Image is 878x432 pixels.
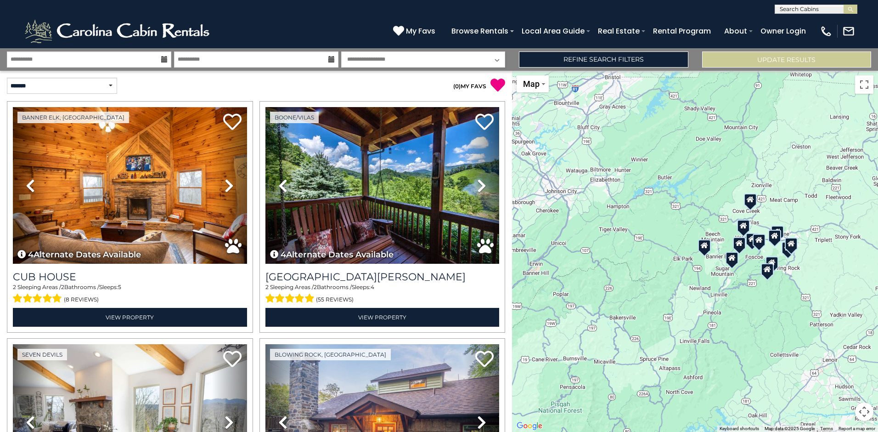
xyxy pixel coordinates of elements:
[393,25,438,37] a: My Favs
[702,51,871,68] button: Update Results
[13,308,247,327] a: View Property
[839,426,875,431] a: Report a map error
[523,79,540,89] span: Map
[519,51,688,68] a: Refine Search Filters
[13,283,247,305] div: Sleeping Areas / Bathrooms / Sleeps:
[13,107,247,264] img: thumbnail_163279496.jpeg
[23,17,214,45] img: White-1-2.png
[720,426,759,432] button: Keyboard shortcuts
[820,426,833,431] a: Terms (opens in new tab)
[593,23,644,39] a: Real Estate
[13,271,247,283] a: Cub House
[17,112,129,123] a: Banner Elk, [GEOGRAPHIC_DATA]
[842,25,855,38] img: mail-regular-white.png
[265,107,500,264] img: thumbnail_163263971.jpeg
[17,249,141,261] button: 4Alternate Dates Available
[453,83,486,90] a: (0)MY FAVS
[118,284,121,290] span: 5
[281,249,286,261] span: 4
[447,23,513,39] a: Browse Rentals
[314,284,317,290] span: 2
[265,308,500,327] a: View Property
[223,113,242,132] a: Add to favorites
[371,284,374,290] span: 4
[855,403,873,421] button: Map camera controls
[648,23,715,39] a: Rental Program
[406,25,435,37] span: My Favs
[517,75,549,92] button: Change map style
[316,294,354,306] span: (55 reviews)
[270,349,391,360] a: Blowing Rock, [GEOGRAPHIC_DATA]
[270,112,319,123] a: Boone/Vilas
[28,249,34,261] span: 4
[453,83,461,90] span: ( )
[475,350,494,369] a: Add to favorites
[756,23,810,39] a: Owner Login
[455,83,459,90] span: 0
[265,283,500,305] div: Sleeping Areas / Bathrooms / Sleeps:
[517,23,589,39] a: Local Area Guide
[64,294,99,306] span: (8 reviews)
[61,284,64,290] span: 2
[720,23,752,39] a: About
[17,349,67,360] a: Seven Devils
[223,350,242,369] a: Add to favorites
[270,249,394,261] button: 4Alternate Dates Available
[514,420,545,432] img: Google
[820,25,833,38] img: phone-regular-white.png
[265,271,500,283] a: [GEOGRAPHIC_DATA][PERSON_NAME]
[765,426,815,431] span: Map data ©2025 Google
[855,75,873,94] button: Toggle fullscreen view
[265,284,269,290] span: 2
[265,271,500,283] h3: Mountain Meadows
[13,284,16,290] span: 2
[514,420,545,432] a: Open this area in Google Maps (opens a new window)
